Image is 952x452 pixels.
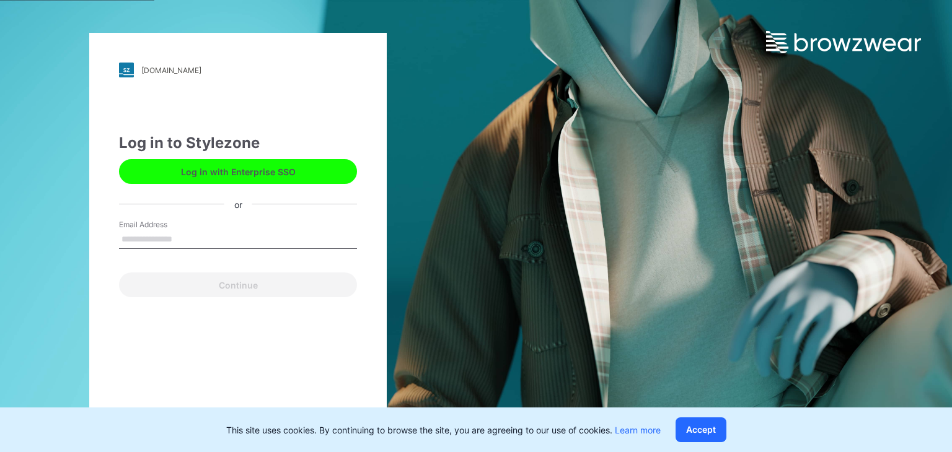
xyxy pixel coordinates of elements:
[119,219,206,230] label: Email Address
[224,198,252,211] div: or
[119,63,357,77] a: [DOMAIN_NAME]
[676,417,726,442] button: Accept
[615,425,661,435] a: Learn more
[119,159,357,184] button: Log in with Enterprise SSO
[119,132,357,154] div: Log in to Stylezone
[141,66,201,75] div: [DOMAIN_NAME]
[119,63,134,77] img: stylezone-logo.562084cfcfab977791bfbf7441f1a819.svg
[226,424,661,437] p: This site uses cookies. By continuing to browse the site, you are agreeing to our use of cookies.
[766,31,921,53] img: browzwear-logo.e42bd6dac1945053ebaf764b6aa21510.svg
